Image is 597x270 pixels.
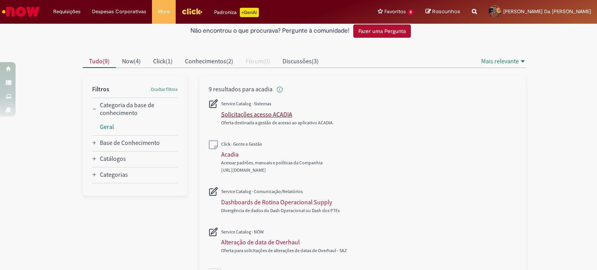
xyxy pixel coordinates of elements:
button: Fazer uma Pergunta [353,24,411,38]
span: Despesas Corporativas [92,8,146,16]
div: Padroniza [214,8,259,17]
span: [PERSON_NAME] Da [PERSON_NAME] [503,8,591,15]
span: Rascunhos [432,8,460,15]
span: 8 [407,9,414,16]
a: Rascunhos [426,8,460,16]
p: +GenAi [240,8,259,17]
img: click_logo_yellow_360x200.png [182,5,202,17]
span: More [158,8,170,16]
h2: Não encontrou o que procurava? Pergunte à comunidade! [190,28,349,35]
span: Favoritos [384,8,406,16]
span: Requisições [53,8,80,16]
img: ServiceNow [1,4,41,19]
